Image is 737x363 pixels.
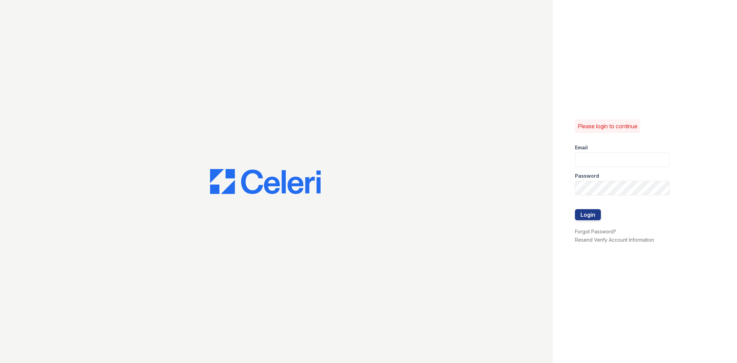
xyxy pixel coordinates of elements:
p: Please login to continue [578,122,637,130]
label: Email [575,144,588,151]
label: Password [575,173,599,179]
img: CE_Logo_Blue-a8612792a0a2168367f1c8372b55b34899dd931a85d93a1a3d3e32e68fde9ad4.png [210,169,321,194]
a: Resend Verify Account Information [575,237,654,243]
button: Login [575,209,601,220]
a: Forgot Password? [575,229,616,234]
